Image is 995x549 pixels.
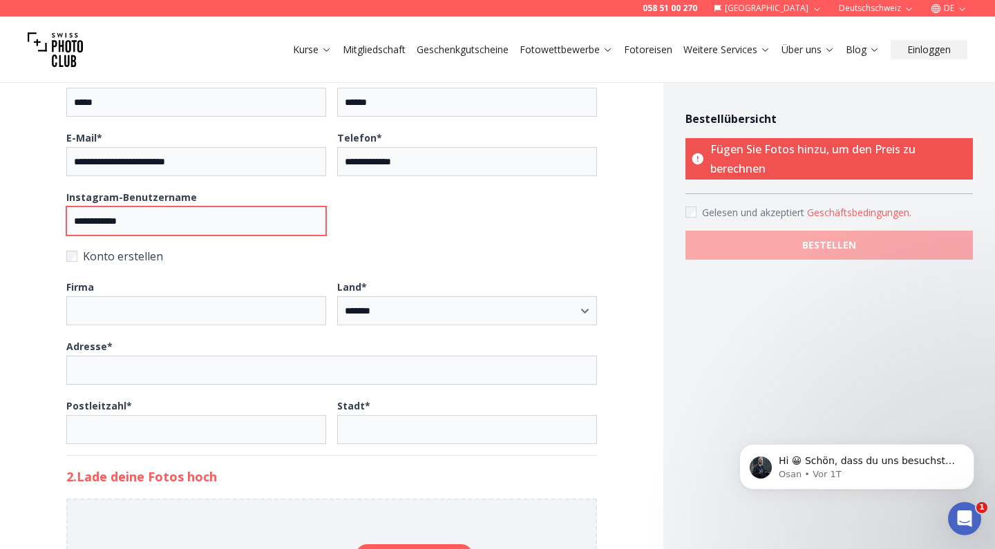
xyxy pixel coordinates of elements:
[66,415,326,444] input: Postleitzahl*
[66,72,117,85] b: Vorname *
[337,147,597,176] input: Telefon*
[337,399,370,412] b: Stadt *
[66,206,326,235] input: Instagram-Benutzername
[514,40,618,59] button: Fotowettbewerbe
[618,40,678,59] button: Fotoreisen
[683,43,770,57] a: Weitere Services
[66,191,197,204] b: Instagram-Benutzername
[66,399,132,412] b: Postleitzahl *
[624,43,672,57] a: Fotoreisen
[343,43,406,57] a: Mitgliedschaft
[66,340,113,353] b: Adresse *
[66,280,94,293] b: Firma
[840,40,885,59] button: Blog
[293,43,332,57] a: Kurse
[66,251,77,262] input: Konto erstellen
[337,296,597,325] select: Land*
[66,88,326,117] input: Vorname*
[685,231,973,260] button: BESTELLEN
[337,72,397,85] b: Nachname *
[948,502,981,535] iframe: Intercom live chat
[66,131,102,144] b: E-Mail *
[28,22,83,77] img: Swiss photo club
[337,280,367,293] b: Land *
[411,40,514,59] button: Geschenkgutscheine
[685,206,696,218] input: Accept terms
[643,3,697,14] a: 058 51 00 270
[807,206,911,220] button: Accept termsGelesen und akzeptiert
[846,43,880,57] a: Blog
[802,238,856,252] b: BESTELLEN
[678,40,776,59] button: Weitere Services
[976,502,987,513] span: 1
[66,247,597,266] label: Konto erstellen
[719,415,995,512] iframe: Intercom notifications Nachricht
[520,43,613,57] a: Fotowettbewerbe
[66,356,597,385] input: Adresse*
[337,40,411,59] button: Mitgliedschaft
[417,43,509,57] a: Geschenkgutscheine
[337,415,597,444] input: Stadt*
[702,206,807,219] span: Gelesen und akzeptiert
[776,40,840,59] button: Über uns
[781,43,835,57] a: Über uns
[685,138,973,180] p: Fügen Sie Fotos hinzu, um den Preis zu berechnen
[66,296,326,325] input: Firma
[337,88,597,117] input: Nachname*
[337,131,382,144] b: Telefon *
[685,110,973,127] h4: Bestellübersicht
[287,40,337,59] button: Kurse
[891,40,967,59] button: Einloggen
[66,467,597,486] h2: 2. Lade deine Fotos hoch
[66,147,326,176] input: E-Mail*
